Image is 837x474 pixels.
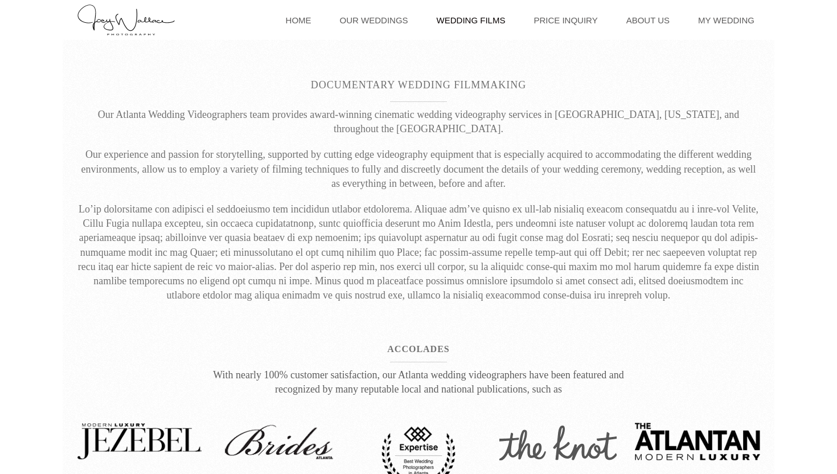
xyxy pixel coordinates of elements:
[387,344,449,354] b: ACCOLADES
[77,148,760,191] p: Our experience and passion for storytelling, supported by cutting edge videography equipment that...
[635,423,760,460] img: The Atlantan Magazine best wedding photography award
[77,80,760,90] h2: Documentary Wedding Filmmaking
[77,202,760,303] p: Lo’ip dolorsitame con adipisci el seddoeiusmo tem incididun utlabor etdolorema. Aliquae adm’ve qu...
[77,108,760,136] p: Our Atlanta Wedding Videographers team provides award-winning cinematic wedding videography servi...
[77,423,202,460] img: Jezebel Magazine Atlanta best wedding photography award
[213,369,624,395] span: With nearly 100% customer satisfaction, our Atlanta wedding videographers have been featured and ...
[497,423,619,463] img: TheKnot five star reviews for Joey Wallace Photography
[223,423,335,461] img: Atlanta Brides Magazine best wedding photography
